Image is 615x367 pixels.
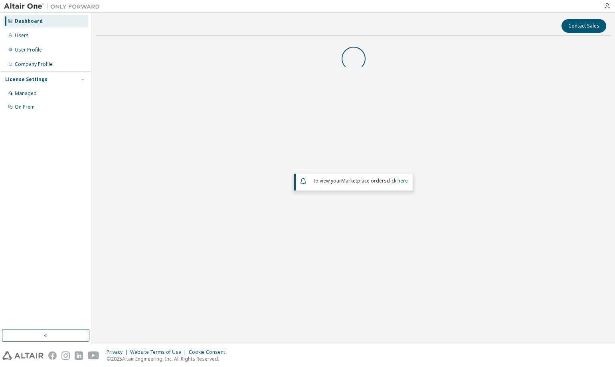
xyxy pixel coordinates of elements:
[2,351,44,360] img: altair_logo.svg
[107,355,230,362] p: © 2025 Altair Engineering, Inc. All Rights Reserved.
[15,18,43,24] div: Dashboard
[15,90,37,97] div: Managed
[15,104,35,110] div: On Prem
[4,2,104,10] img: Altair One
[15,32,29,39] div: Users
[130,349,189,355] div: Website Terms of Use
[107,349,130,355] div: Privacy
[341,177,387,184] em: Marketplace orders
[48,351,57,360] img: facebook.svg
[189,349,230,355] div: Cookie Consent
[312,177,408,184] span: To view your click
[15,47,42,53] div: User Profile
[5,76,47,83] div: License Settings
[88,351,99,360] img: youtube.svg
[15,61,53,67] div: Company Profile
[562,19,606,33] button: Contact Sales
[61,351,70,360] img: instagram.svg
[397,177,408,184] a: here
[75,351,83,360] img: linkedin.svg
